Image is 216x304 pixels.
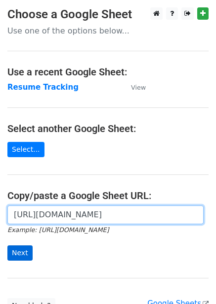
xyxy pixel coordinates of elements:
[131,84,146,91] small: View
[7,142,44,157] a: Select...
[7,66,209,78] h4: Use a recent Google Sheet:
[7,7,209,22] h3: Choose a Google Sheet
[7,245,33,261] input: Next
[7,123,209,135] h4: Select another Google Sheet:
[7,83,79,92] a: Resume Tracking
[121,83,146,92] a: View
[7,190,209,202] h4: Copy/paste a Google Sheet URL:
[7,26,209,36] p: Use one of the options below...
[7,226,109,234] small: Example: [URL][DOMAIN_NAME]
[7,205,204,224] input: Paste your Google Sheet URL here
